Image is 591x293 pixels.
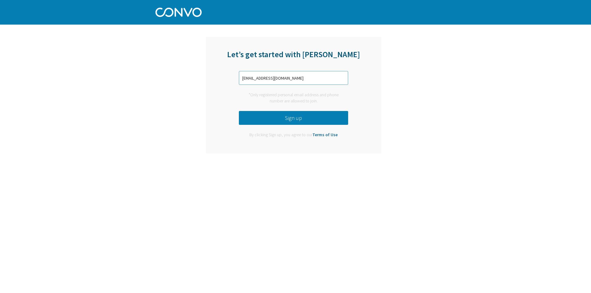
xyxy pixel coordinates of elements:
[155,6,202,17] img: Convo Logo
[312,132,338,137] a: Terms of Use
[239,111,348,125] button: Sign up
[239,71,348,85] input: Enter phone number or email address
[206,49,381,67] div: Let’s get started with [PERSON_NAME]
[239,92,348,104] div: *Only registered personal email address and phone number are allowed to join.
[245,132,342,138] div: By clicking Sign up, you agree to our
